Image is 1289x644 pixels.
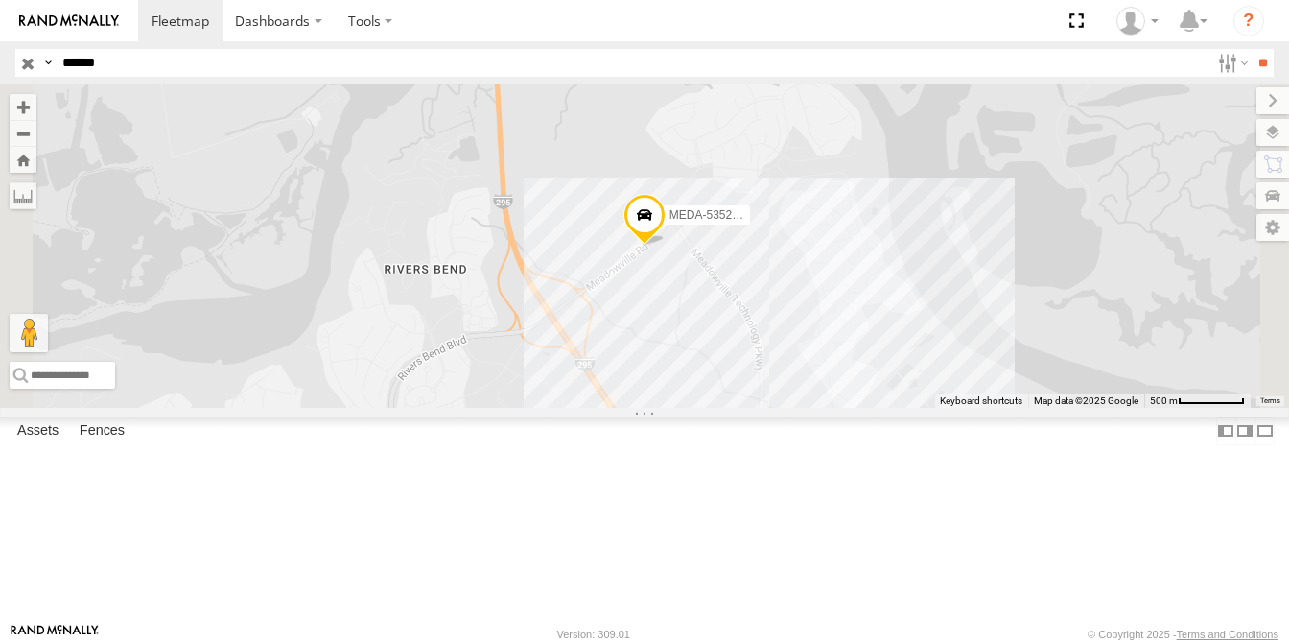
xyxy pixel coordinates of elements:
label: Dock Summary Table to the Right [1235,417,1254,445]
span: 500 m [1150,395,1178,406]
button: Drag Pegman onto the map to open Street View [10,314,48,352]
button: Zoom Home [10,147,36,173]
button: Keyboard shortcuts [940,394,1022,408]
button: Zoom in [10,94,36,120]
i: ? [1233,6,1264,36]
a: Terms (opens in new tab) [1260,396,1280,404]
img: rand-logo.svg [19,14,119,28]
label: Measure [10,182,36,209]
label: Search Query [40,49,56,77]
a: Visit our Website [11,625,99,644]
label: Hide Summary Table [1255,417,1275,445]
span: MEDA-535228-Swing [669,209,780,223]
button: Map Scale: 500 m per 66 pixels [1144,394,1251,408]
div: Version: 309.01 [557,629,630,640]
div: © Copyright 2025 - [1088,629,1278,640]
label: Map Settings [1256,214,1289,241]
label: Assets [8,418,68,445]
button: Zoom out [10,120,36,147]
span: Map data ©2025 Google [1034,395,1138,406]
label: Fences [70,418,134,445]
label: Search Filter Options [1210,49,1252,77]
label: Dock Summary Table to the Left [1216,417,1235,445]
a: Terms and Conditions [1177,629,1278,640]
div: Laura Shifflett [1110,7,1165,36]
